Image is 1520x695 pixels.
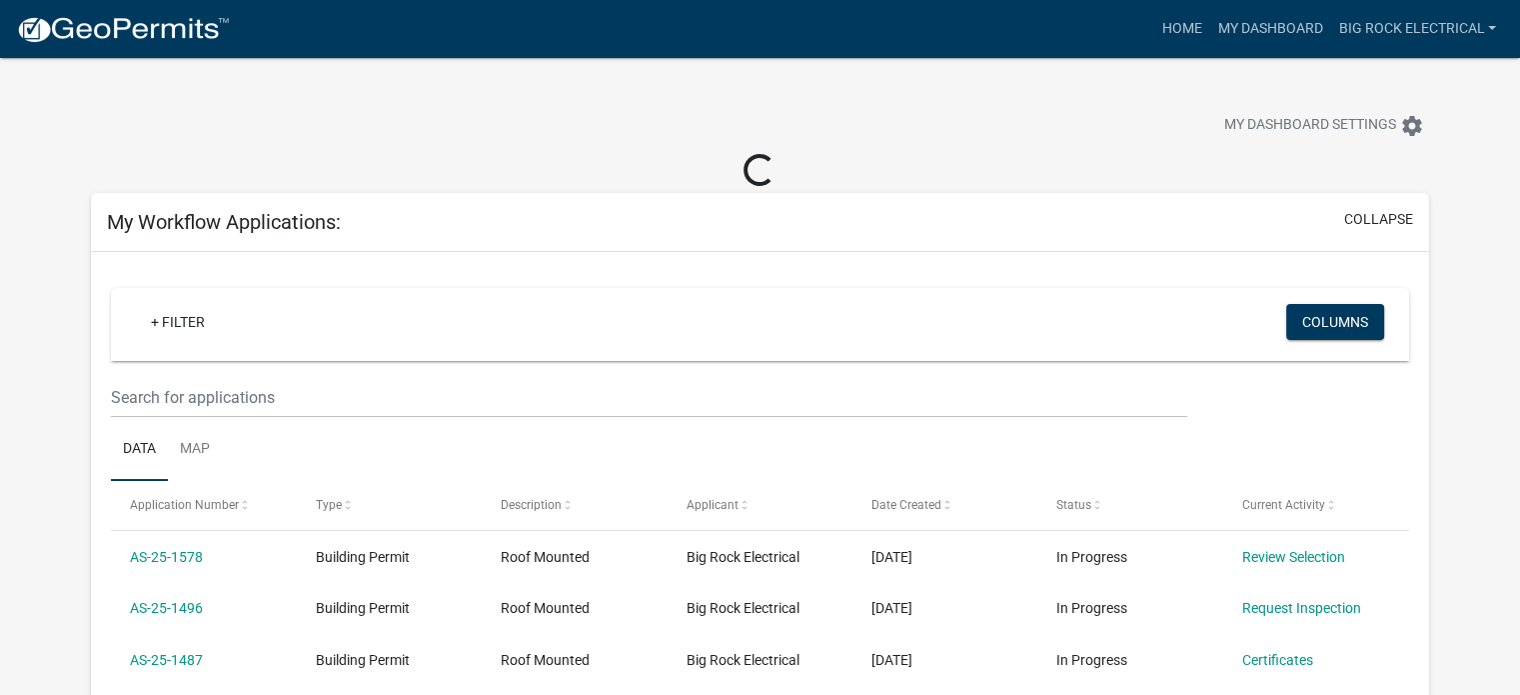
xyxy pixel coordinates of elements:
span: In Progress [1056,549,1127,565]
a: Request Inspection [1242,600,1361,616]
span: 08/21/2025 [871,549,912,565]
span: My Dashboard Settings [1224,114,1396,138]
span: Description [501,498,562,512]
span: Roof Mounted [501,652,590,668]
a: Map [168,418,222,482]
i: settings [1400,114,1424,138]
button: My Dashboard Settingssettings [1208,106,1440,145]
span: Type [316,498,342,512]
span: Building Permit [316,549,410,565]
datatable-header-cell: Current Activity [1223,481,1408,529]
span: Roof Mounted [501,549,590,565]
datatable-header-cell: Description [482,481,667,529]
a: Data [111,418,168,482]
span: Big Rock Electrical [687,652,799,668]
datatable-header-cell: Date Created [852,481,1037,529]
a: AS-25-1487 [130,652,203,668]
span: In Progress [1056,600,1127,616]
span: Current Activity [1242,498,1325,512]
input: Search for applications [111,377,1187,418]
a: + Filter [135,304,221,340]
span: Application Number [130,498,239,512]
span: Date Created [871,498,941,512]
a: AS-25-1496 [130,600,203,616]
a: Certificates [1242,652,1313,668]
span: Big Rock Electrical [687,600,799,616]
datatable-header-cell: Type [296,481,481,529]
h5: My Workflow Applications: [107,210,341,234]
a: My Dashboard [1209,10,1330,48]
span: In Progress [1056,652,1127,668]
a: Home [1153,10,1209,48]
span: 08/13/2025 [871,652,912,668]
span: Big Rock Electrical [687,549,799,565]
datatable-header-cell: Status [1037,481,1222,529]
button: Columns [1286,304,1384,340]
a: Review Selection [1242,549,1345,565]
datatable-header-cell: Applicant [667,481,851,529]
span: Applicant [687,498,739,512]
a: AS-25-1578 [130,549,203,565]
span: Building Permit [316,600,410,616]
span: Building Permit [316,652,410,668]
datatable-header-cell: Application Number [111,481,296,529]
button: collapse [1344,209,1413,230]
a: Big Rock Electrical [1330,10,1504,48]
span: Roof Mounted [501,600,590,616]
span: 08/13/2025 [871,600,912,616]
span: Status [1056,498,1091,512]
